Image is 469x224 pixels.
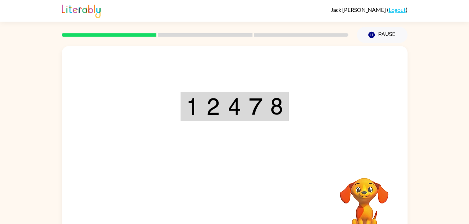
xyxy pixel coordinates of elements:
img: 2 [206,98,220,115]
img: 4 [228,98,241,115]
img: 8 [270,98,283,115]
span: Jack [PERSON_NAME] [331,6,387,13]
a: Logout [389,6,406,13]
img: 7 [249,98,262,115]
button: Pause [357,27,408,43]
img: Literably [62,3,101,18]
img: 1 [186,98,199,115]
div: ( ) [331,6,408,13]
